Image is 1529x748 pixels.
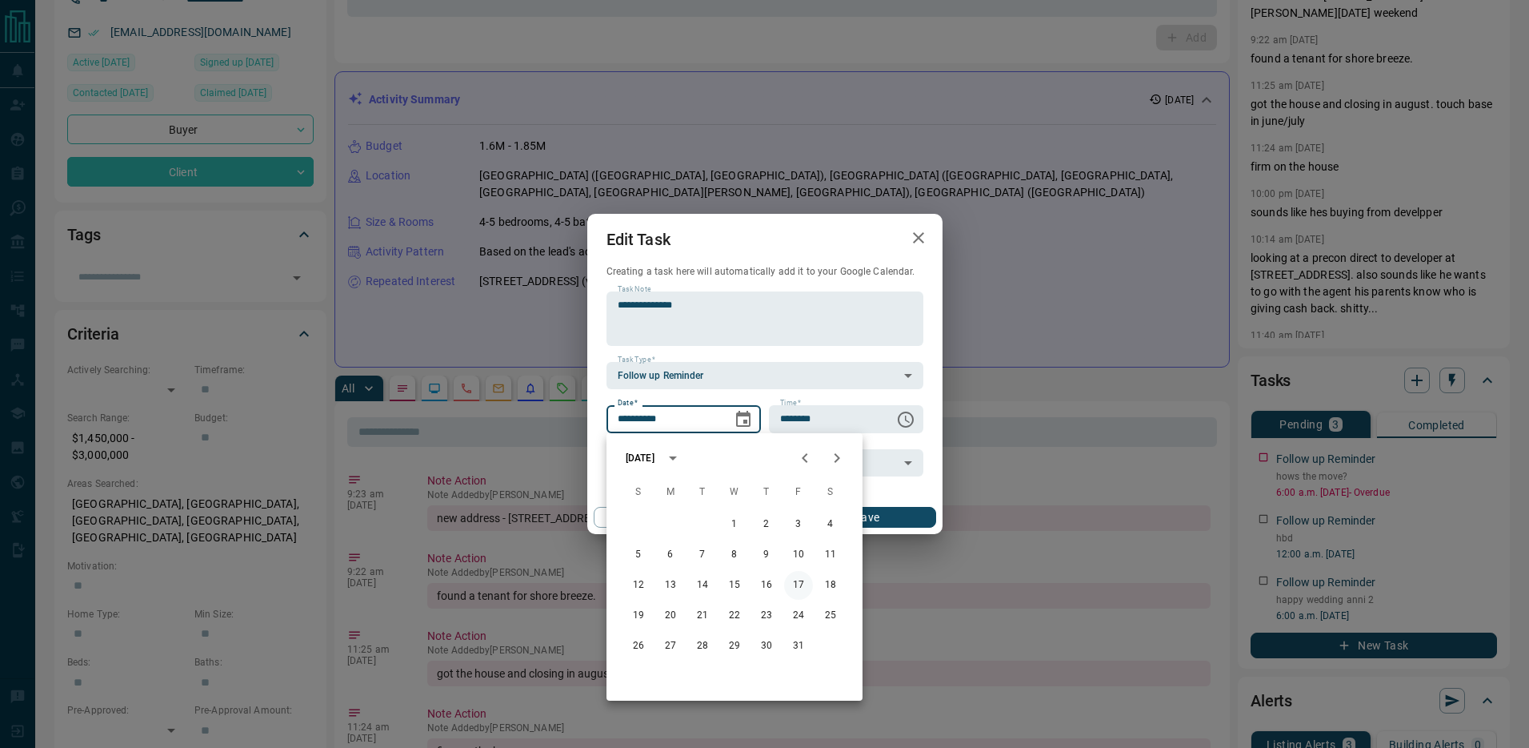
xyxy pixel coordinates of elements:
[720,632,749,661] button: 29
[624,571,653,600] button: 12
[784,541,813,569] button: 10
[624,477,653,509] span: Sunday
[784,601,813,630] button: 24
[659,444,686,472] button: calendar view is open, switch to year view
[816,510,845,539] button: 4
[720,601,749,630] button: 22
[727,404,759,436] button: Choose date, selected date is Aug 14, 2025
[656,541,685,569] button: 6
[688,601,717,630] button: 21
[752,477,781,509] span: Thursday
[656,571,685,600] button: 13
[594,507,730,528] button: Cancel
[816,571,845,600] button: 18
[688,571,717,600] button: 14
[799,507,935,528] button: Save
[784,632,813,661] button: 31
[816,601,845,630] button: 25
[784,571,813,600] button: 17
[890,404,922,436] button: Choose time, selected time is 6:00 AM
[587,214,690,265] h2: Edit Task
[752,510,781,539] button: 2
[789,442,821,474] button: Previous month
[720,541,749,569] button: 8
[720,571,749,600] button: 15
[784,510,813,539] button: 3
[688,477,717,509] span: Tuesday
[688,541,717,569] button: 7
[618,355,655,365] label: Task Type
[752,541,781,569] button: 9
[624,632,653,661] button: 26
[626,451,654,465] div: [DATE]
[606,265,923,279] p: Creating a task here will automatically add it to your Google Calendar.
[624,601,653,630] button: 19
[821,442,853,474] button: Next month
[720,477,749,509] span: Wednesday
[618,398,638,408] label: Date
[816,541,845,569] button: 11
[624,541,653,569] button: 5
[688,632,717,661] button: 28
[752,632,781,661] button: 30
[656,477,685,509] span: Monday
[656,601,685,630] button: 20
[656,632,685,661] button: 27
[784,477,813,509] span: Friday
[720,510,749,539] button: 1
[606,362,923,389] div: Follow up Reminder
[816,477,845,509] span: Saturday
[752,601,781,630] button: 23
[618,284,650,295] label: Task Note
[752,571,781,600] button: 16
[780,398,801,408] label: Time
